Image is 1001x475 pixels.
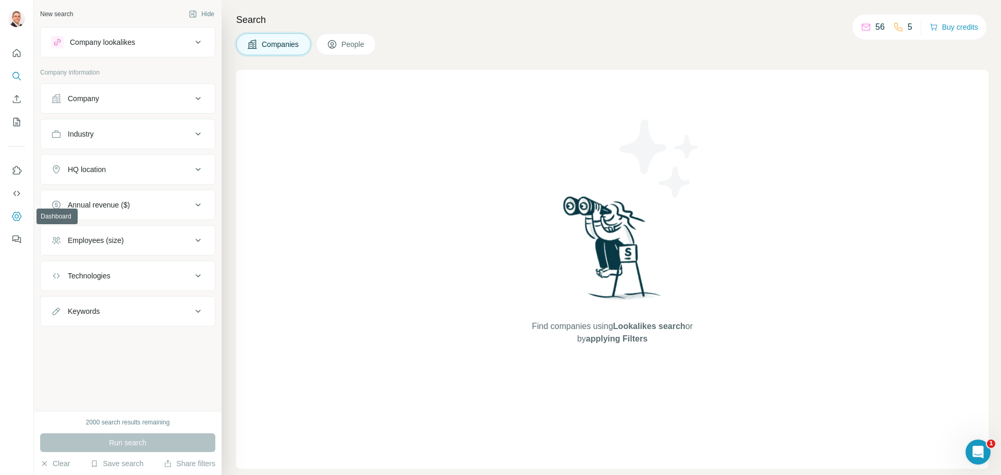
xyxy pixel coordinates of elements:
button: Use Surfe API [8,184,25,203]
button: Technologies [41,263,215,288]
div: Company lookalikes [70,37,135,47]
span: 1 [987,440,995,448]
button: Use Surfe on LinkedIn [8,161,25,180]
button: My lists [8,113,25,131]
img: Surfe Illustration - Stars [613,112,706,205]
button: Industry [41,121,215,147]
h4: Search [236,13,988,27]
img: Avatar [8,10,25,27]
div: HQ location [68,164,106,175]
button: Clear [40,458,70,469]
button: Search [8,67,25,86]
span: Find companies using or by [529,320,695,345]
button: Dashboard [8,207,25,226]
div: Employees (size) [68,235,124,246]
img: Surfe Illustration - Woman searching with binoculars [558,193,667,310]
button: Employees (size) [41,228,215,253]
iframe: Intercom live chat [966,440,991,465]
button: Quick start [8,44,25,63]
div: Annual revenue ($) [68,200,130,210]
div: New search [40,9,73,19]
span: Companies [262,39,300,50]
button: Feedback [8,230,25,249]
p: 56 [875,21,885,33]
div: 2000 search results remaining [86,418,170,427]
span: People [341,39,365,50]
button: Keywords [41,299,215,324]
div: Technologies [68,271,111,281]
p: 5 [908,21,912,33]
button: Share filters [164,458,215,469]
div: Industry [68,129,94,139]
button: Save search [90,458,143,469]
button: Enrich CSV [8,90,25,108]
button: HQ location [41,157,215,182]
button: Hide [181,6,222,22]
button: Buy credits [930,20,978,34]
div: Company [68,93,99,104]
span: Lookalikes search [613,322,686,331]
span: applying Filters [586,334,648,343]
p: Company information [40,68,215,77]
button: Company [41,86,215,111]
button: Annual revenue ($) [41,192,215,217]
button: Company lookalikes [41,30,215,55]
div: Keywords [68,306,100,316]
